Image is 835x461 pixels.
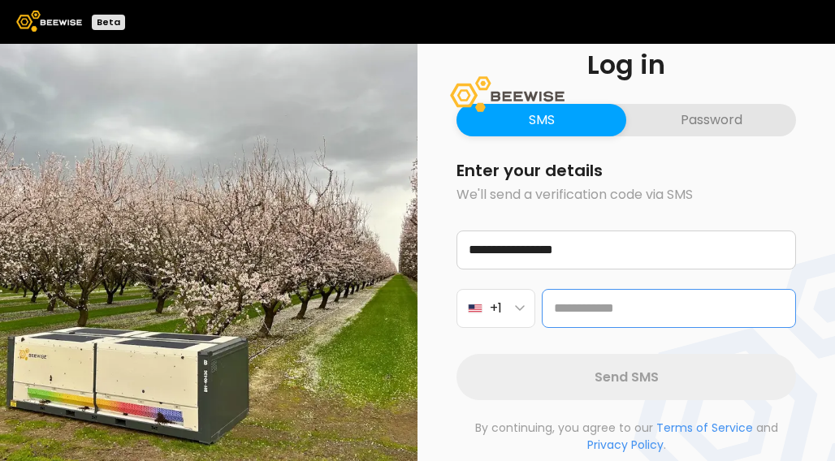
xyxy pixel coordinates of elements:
[595,367,659,387] span: Send SMS
[92,15,125,30] div: Beta
[456,52,796,78] h1: Log in
[456,289,535,328] button: +1
[456,185,796,205] p: We'll send a verification code via SMS
[16,11,82,32] img: Beewise logo
[490,298,502,318] span: +1
[456,420,796,454] p: By continuing, you agree to our and .
[656,420,753,436] a: Terms of Service
[456,104,626,136] button: SMS
[587,437,664,453] a: Privacy Policy
[626,104,796,136] button: Password
[456,162,796,179] h2: Enter your details
[456,354,796,400] button: Send SMS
